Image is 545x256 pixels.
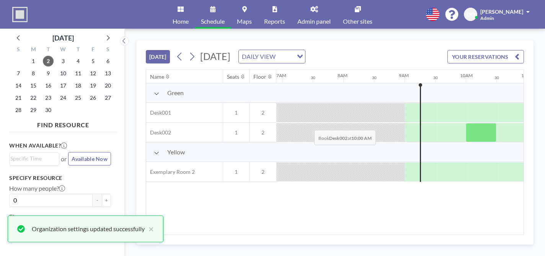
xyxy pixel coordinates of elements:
span: Friday, September 26, 2025 [88,92,98,103]
div: Seats [227,73,239,80]
button: Available Now [68,152,111,165]
span: Monday, September 8, 2025 [28,68,39,79]
span: Admin [480,15,494,21]
span: Available Now [72,156,108,162]
span: Reports [264,18,285,24]
span: Desk001 [146,109,171,116]
span: Book at [314,130,376,145]
div: F [85,45,100,55]
span: Admin panel [297,18,331,24]
span: Desk002 [146,129,171,136]
span: Other sites [343,18,372,24]
span: [DATE] [200,50,230,62]
span: OO [467,11,475,18]
span: Monday, September 1, 2025 [28,56,39,66]
button: YOUR RESERVATIONS [447,50,524,63]
span: Tuesday, September 9, 2025 [43,68,54,79]
div: Search for option [239,50,305,63]
div: 9AM [399,73,409,78]
label: Floor [9,213,23,220]
div: 11AM [521,73,534,78]
div: S [100,45,115,55]
button: - [93,194,102,207]
div: 10AM [460,73,473,78]
div: Search for option [10,153,59,164]
span: Schedule [201,18,225,24]
div: 30 [494,75,499,80]
button: close [145,224,154,233]
span: Sunday, September 28, 2025 [13,105,24,115]
span: Saturday, September 13, 2025 [103,68,113,79]
span: Friday, September 5, 2025 [88,56,98,66]
span: 2 [250,129,276,136]
b: Desk002 [329,135,348,141]
span: Saturday, September 6, 2025 [103,56,113,66]
span: Home [173,18,189,24]
h4: FIND RESOURCE [9,118,117,129]
span: Sunday, September 21, 2025 [13,92,24,103]
span: Green [167,89,184,97]
span: Tuesday, September 2, 2025 [43,56,54,66]
span: Wednesday, September 17, 2025 [58,80,69,91]
div: Floor [253,73,266,80]
span: Exemplary Room 2 [146,169,195,175]
span: Friday, September 19, 2025 [88,80,98,91]
span: Thursday, September 18, 2025 [73,80,83,91]
div: M [26,45,41,55]
span: Wednesday, September 10, 2025 [58,68,69,79]
h3: Specify resource [9,175,111,181]
button: [DATE] [146,50,170,63]
span: [PERSON_NAME] [480,8,523,15]
span: Thursday, September 11, 2025 [73,68,83,79]
span: Sunday, September 7, 2025 [13,68,24,79]
div: S [11,45,26,55]
span: DAILY VIEW [240,52,277,62]
span: Thursday, September 25, 2025 [73,92,83,103]
span: Saturday, September 20, 2025 [103,80,113,91]
div: Organization settings updated successfully [32,224,145,233]
span: Friday, September 12, 2025 [88,68,98,79]
span: 1 [223,169,249,175]
div: 30 [311,75,315,80]
input: Search for option [278,52,292,62]
span: Tuesday, September 30, 2025 [43,105,54,115]
span: or [61,155,67,163]
span: 1 [223,129,249,136]
span: Tuesday, September 16, 2025 [43,80,54,91]
span: Monday, September 22, 2025 [28,92,39,103]
span: Thursday, September 4, 2025 [73,56,83,66]
span: 2 [250,169,276,175]
div: Name [150,73,164,80]
img: organization-logo [12,7,28,22]
div: 7AM [276,73,286,78]
button: + [102,194,111,207]
span: Saturday, September 27, 2025 [103,92,113,103]
div: 30 [433,75,438,80]
span: Wednesday, September 3, 2025 [58,56,69,66]
span: Tuesday, September 23, 2025 [43,92,54,103]
span: Monday, September 29, 2025 [28,105,39,115]
div: 30 [372,75,377,80]
span: Maps [237,18,252,24]
span: Yellow [167,148,185,156]
span: Monday, September 15, 2025 [28,80,39,91]
input: Search for option [10,154,55,163]
span: 2 [250,109,276,116]
label: How many people? [9,185,65,192]
div: W [56,45,71,55]
div: T [41,45,56,55]
span: 1 [223,109,249,116]
b: 10:00 AM [351,135,372,141]
div: T [70,45,85,55]
span: Wednesday, September 24, 2025 [58,92,69,103]
span: Sunday, September 14, 2025 [13,80,24,91]
div: [DATE] [52,32,74,43]
div: 8AM [338,73,348,78]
